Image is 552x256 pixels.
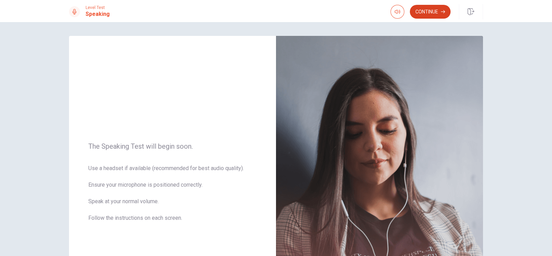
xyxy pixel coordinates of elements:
span: The Speaking Test will begin soon. [88,142,257,150]
h1: Speaking [86,10,110,18]
span: Use a headset if available (recommended for best audio quality). Ensure your microphone is positi... [88,164,257,230]
span: Level Test [86,5,110,10]
button: Continue [410,5,451,19]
